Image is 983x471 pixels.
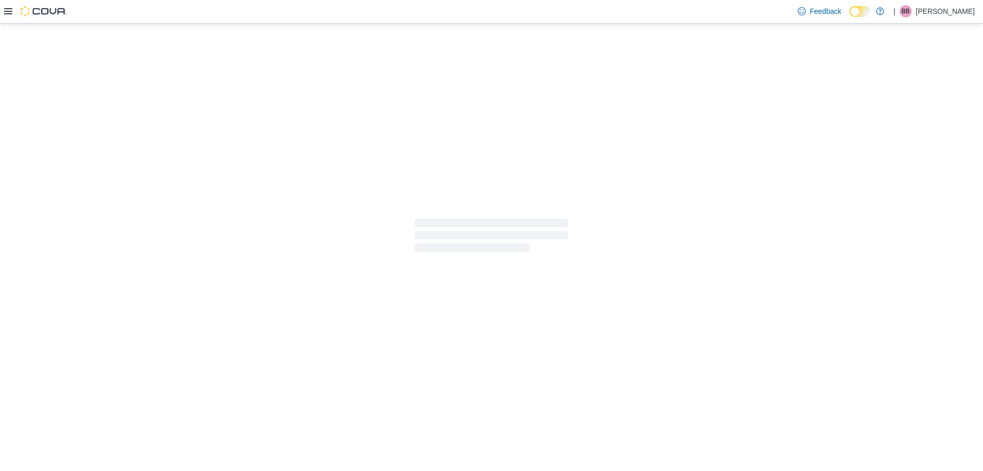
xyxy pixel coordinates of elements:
p: [PERSON_NAME] [916,5,975,17]
a: Feedback [794,1,845,22]
span: BB [902,5,910,17]
input: Dark Mode [849,6,871,17]
p: | [893,5,895,17]
img: Cova [20,6,67,16]
div: Brianna Burton [900,5,912,17]
span: Loading [415,221,568,254]
span: Feedback [810,6,841,16]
